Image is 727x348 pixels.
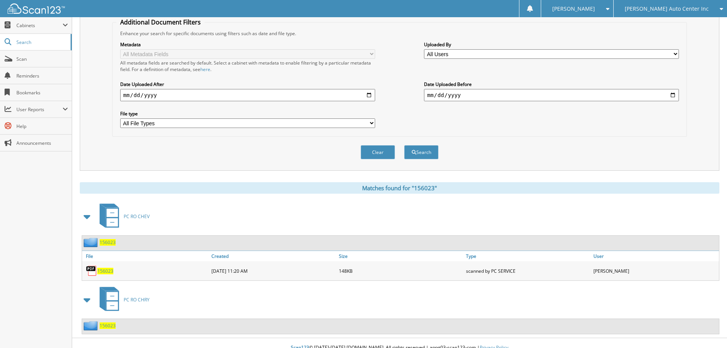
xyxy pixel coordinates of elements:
a: 156023 [97,268,113,274]
span: PC RO CHEV [124,213,150,220]
label: Uploaded By [424,41,679,48]
span: [PERSON_NAME] Auto Center Inc [625,6,709,11]
img: folder2.png [84,238,100,247]
div: Enhance your search for specific documents using filters such as date and file type. [116,30,683,37]
button: Clear [361,145,395,159]
a: 156023 [100,322,116,329]
label: Date Uploaded Before [424,81,679,87]
div: 148KB [337,263,464,278]
label: File type [120,110,375,117]
div: All metadata fields are searched by default. Select a cabinet with metadata to enable filtering b... [120,60,375,73]
input: start [120,89,375,101]
a: File [82,251,210,261]
label: Date Uploaded After [120,81,375,87]
legend: Additional Document Filters [116,18,205,26]
input: end [424,89,679,101]
div: [PERSON_NAME] [592,263,719,278]
a: Created [210,251,337,261]
img: PDF.png [86,265,97,277]
span: Help [16,123,68,129]
a: PC RO CHRY [95,285,150,315]
span: Reminders [16,73,68,79]
button: Search [404,145,438,159]
a: here [200,66,210,73]
img: scan123-logo-white.svg [8,3,65,14]
span: Bookmarks [16,89,68,96]
span: PC RO CHRY [124,296,150,303]
iframe: Chat Widget [689,311,727,348]
div: Matches found for "156023" [80,182,719,194]
span: Search [16,39,67,45]
a: PC RO CHEV [95,201,150,231]
img: folder2.png [84,321,100,330]
span: Announcements [16,140,68,146]
div: [DATE] 11:20 AM [210,263,337,278]
span: [PERSON_NAME] [552,6,595,11]
a: Type [464,251,592,261]
a: 156023 [100,239,116,246]
div: scanned by PC SERVICE [464,263,592,278]
span: User Reports [16,106,63,113]
span: Scan [16,56,68,62]
span: Cabinets [16,22,63,29]
label: Metadata [120,41,375,48]
a: Size [337,251,464,261]
a: User [592,251,719,261]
